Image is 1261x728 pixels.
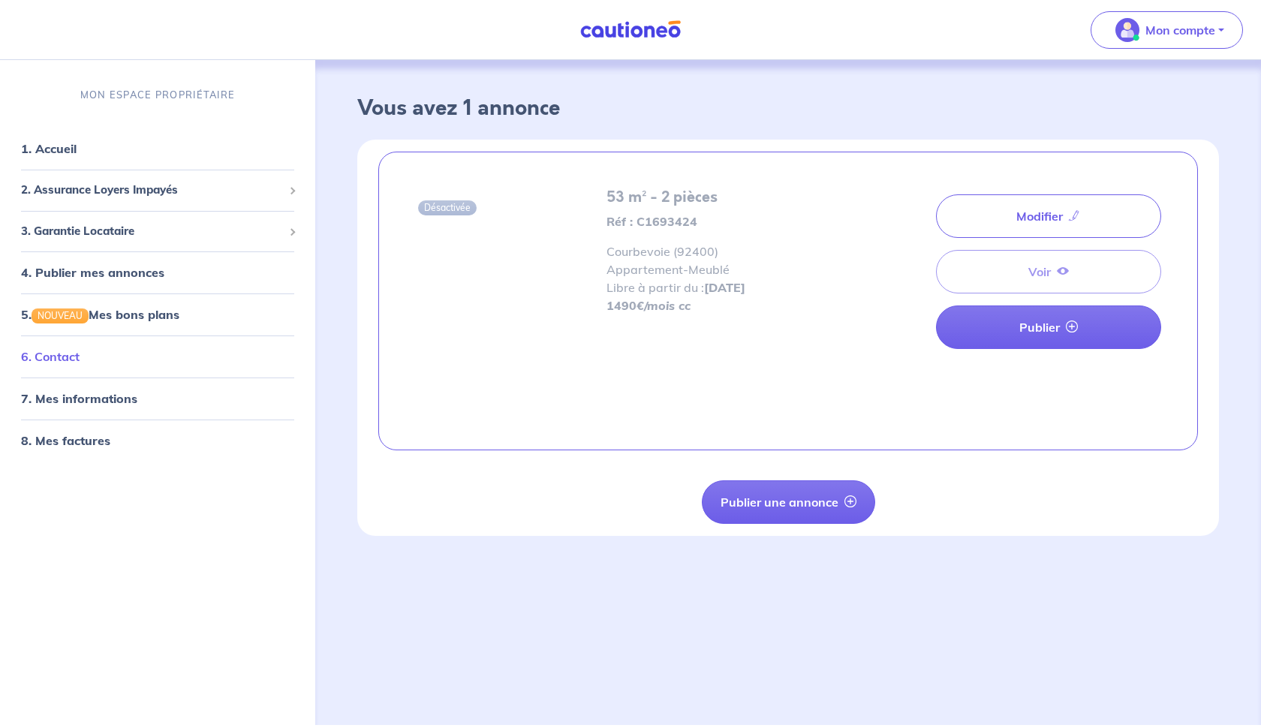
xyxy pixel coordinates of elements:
[606,188,843,206] h5: 53 m² - 2 pièces
[80,88,235,102] p: MON ESPACE PROPRIÉTAIRE
[6,257,309,287] div: 4. Publier mes annonces
[1145,21,1215,39] p: Mon compte
[21,349,80,364] a: 6. Contact
[418,200,477,215] span: Désactivée
[702,480,875,524] button: Publier une annonce
[6,426,309,456] div: 8. Mes factures
[6,341,309,372] div: 6. Contact
[21,391,137,406] a: 7. Mes informations
[704,280,745,295] strong: [DATE]
[6,134,309,164] div: 1. Accueil
[574,20,687,39] img: Cautioneo
[6,384,309,414] div: 7. Mes informations
[21,223,283,240] span: 3. Garantie Locataire
[21,307,179,322] a: 5.NOUVEAUMes bons plans
[606,244,843,296] span: Courbevoie (92400) Appartement - Meublé
[21,141,77,156] a: 1. Accueil
[606,298,691,313] strong: 1490
[6,217,309,246] div: 3. Garantie Locataire
[606,214,697,229] strong: Réf : C1693424
[606,278,843,296] p: Libre à partir du :
[1091,11,1243,49] button: illu_account_valid_menu.svgMon compte
[21,433,110,448] a: 8. Mes factures
[637,298,691,313] em: €/mois cc
[357,96,1219,122] h3: Vous avez 1 annonce
[21,182,283,199] span: 2. Assurance Loyers Impayés
[936,194,1161,238] a: Modifier
[21,265,164,280] a: 4. Publier mes annonces
[1115,18,1139,42] img: illu_account_valid_menu.svg
[936,305,1161,349] a: Publier
[6,299,309,329] div: 5.NOUVEAUMes bons plans
[6,176,309,205] div: 2. Assurance Loyers Impayés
